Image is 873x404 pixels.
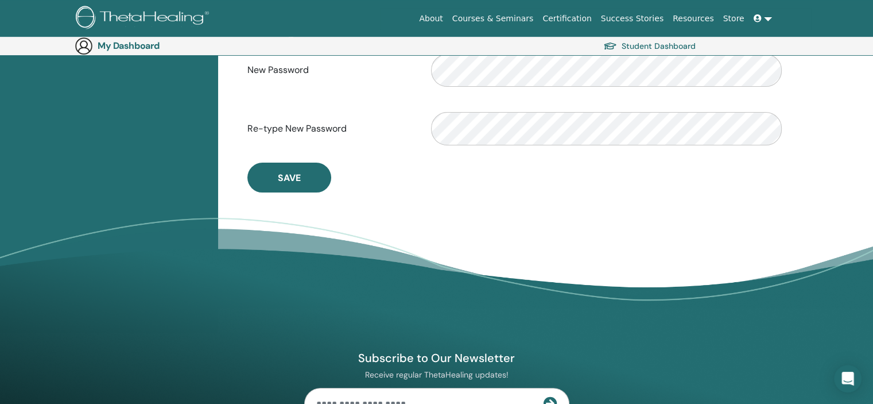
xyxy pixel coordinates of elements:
p: Receive regular ThetaHealing updates! [304,370,569,380]
img: logo.png [76,6,213,32]
a: About [414,8,447,29]
label: Re-type New Password [239,118,422,140]
span: Save [278,172,301,184]
a: Resources [668,8,719,29]
img: graduation-cap.svg [603,41,617,51]
h3: My Dashboard [98,40,212,51]
img: generic-user-icon.jpg [75,37,93,55]
a: Success Stories [596,8,668,29]
a: Store [719,8,749,29]
label: New Password [239,59,422,81]
h4: Subscribe to Our Newsletter [304,351,569,365]
a: Certification [538,8,596,29]
a: Student Dashboard [603,38,696,54]
button: Save [247,163,331,193]
div: Open Intercom Messenger [834,365,862,393]
a: Courses & Seminars [448,8,538,29]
